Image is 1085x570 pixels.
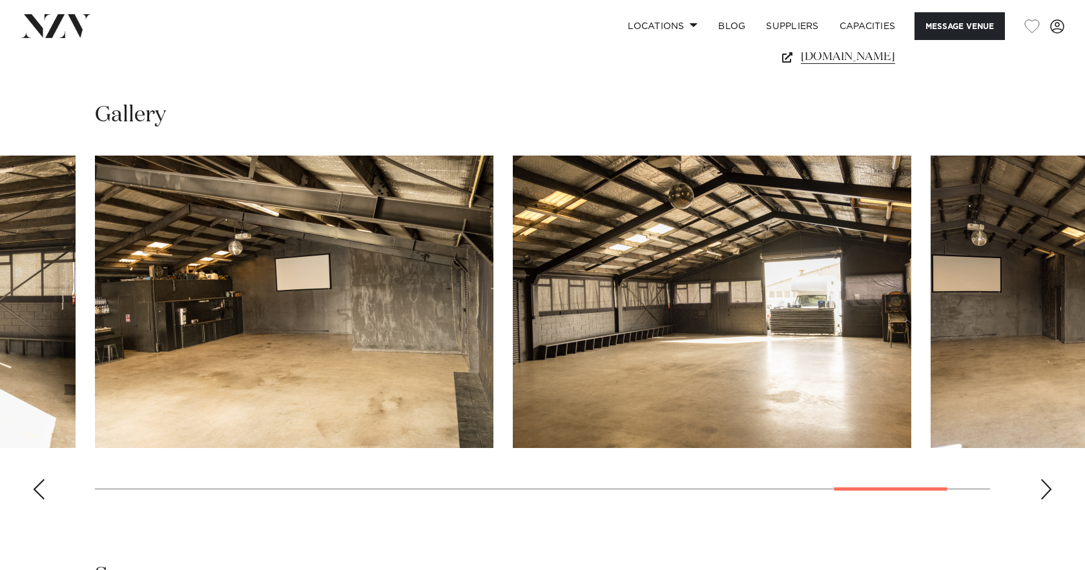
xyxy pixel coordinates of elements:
a: Capacities [829,12,906,40]
button: Message Venue [914,12,1005,40]
a: BLOG [708,12,756,40]
img: nzv-logo.png [21,14,91,37]
h2: Gallery [95,101,166,130]
a: [DOMAIN_NAME] [780,48,990,66]
swiper-slide: 15 / 17 [95,156,493,448]
a: Locations [617,12,708,40]
swiper-slide: 16 / 17 [513,156,911,448]
a: SUPPLIERS [756,12,829,40]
